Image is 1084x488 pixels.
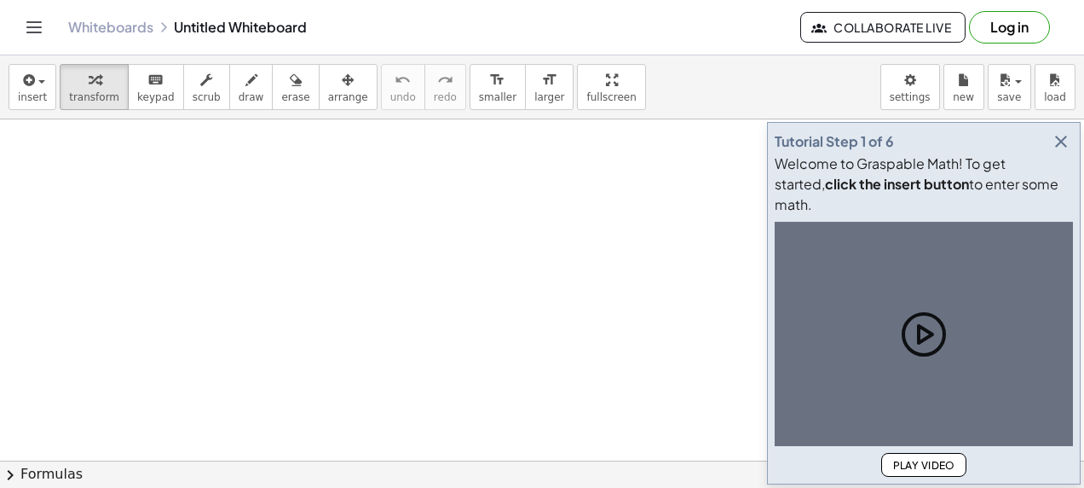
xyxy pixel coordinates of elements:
[434,91,457,103] span: redo
[470,64,526,110] button: format_sizesmaller
[489,70,505,90] i: format_size
[147,70,164,90] i: keyboard
[18,91,47,103] span: insert
[20,14,48,41] button: Toggle navigation
[534,91,564,103] span: larger
[969,11,1050,44] button: Log in
[880,64,940,110] button: settings
[437,70,453,90] i: redo
[890,91,931,103] span: settings
[272,64,319,110] button: erase
[825,175,969,193] b: click the insert button
[193,91,221,103] span: scrub
[69,91,119,103] span: transform
[881,453,966,477] button: Play Video
[586,91,636,103] span: fullscreen
[1044,91,1066,103] span: load
[577,64,645,110] button: fullscreen
[815,20,951,35] span: Collaborate Live
[775,131,894,152] div: Tutorial Step 1 of 6
[328,91,368,103] span: arrange
[239,91,264,103] span: draw
[319,64,378,110] button: arrange
[1035,64,1075,110] button: load
[390,91,416,103] span: undo
[381,64,425,110] button: undoundo
[9,64,56,110] button: insert
[424,64,466,110] button: redoredo
[953,91,974,103] span: new
[800,12,966,43] button: Collaborate Live
[183,64,230,110] button: scrub
[943,64,984,110] button: new
[137,91,175,103] span: keypad
[395,70,411,90] i: undo
[229,64,274,110] button: draw
[479,91,516,103] span: smaller
[281,91,309,103] span: erase
[988,64,1031,110] button: save
[60,64,129,110] button: transform
[68,19,153,36] a: Whiteboards
[892,459,955,472] span: Play Video
[541,70,557,90] i: format_size
[775,154,1073,215] div: Welcome to Graspable Math! To get started, to enter some math.
[997,91,1021,103] span: save
[525,64,574,110] button: format_sizelarger
[128,64,184,110] button: keyboardkeypad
